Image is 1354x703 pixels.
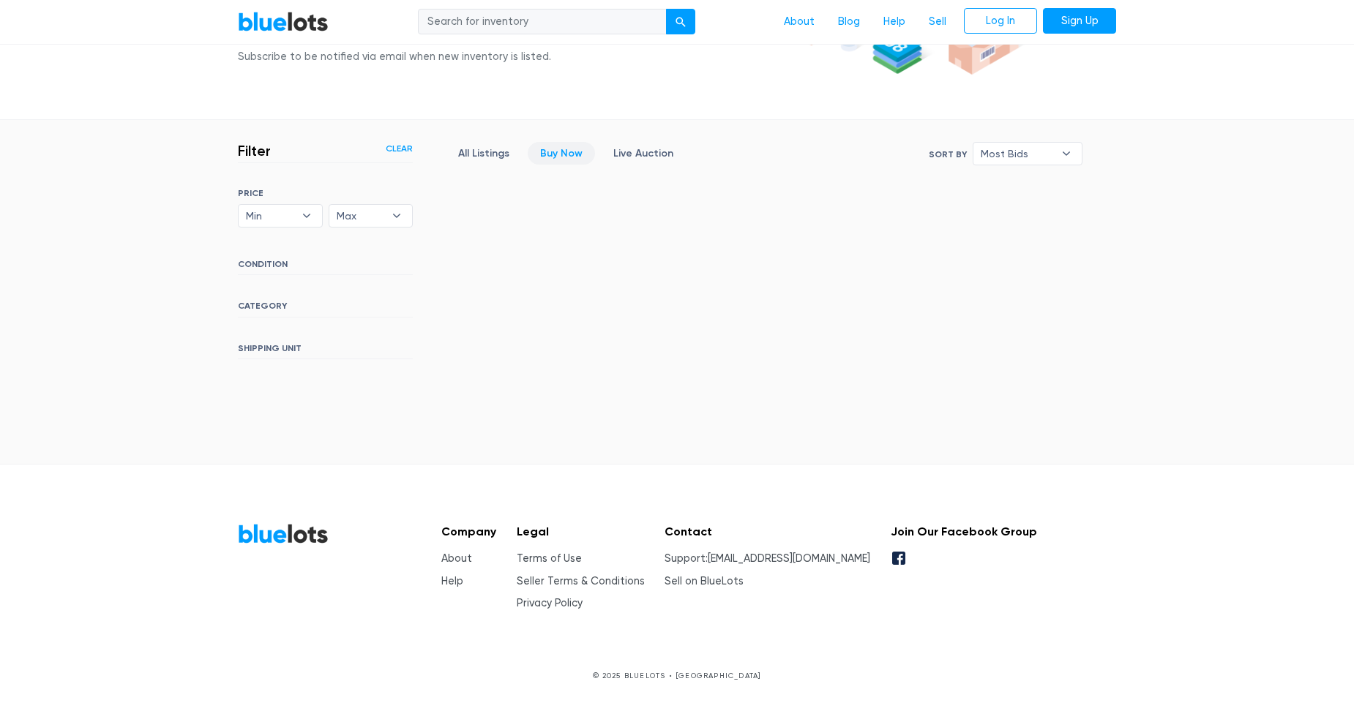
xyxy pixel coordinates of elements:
p: © 2025 BLUELOTS • [GEOGRAPHIC_DATA] [238,670,1116,681]
h3: Filter [238,142,271,159]
a: About [772,8,826,36]
span: Most Bids [981,143,1054,165]
a: Terms of Use [517,552,582,565]
div: Subscribe to be notified via email when new inventory is listed. [238,49,556,65]
a: BlueLots [238,11,329,32]
a: Log In [964,8,1037,34]
a: Buy Now [528,142,595,165]
a: Help [872,8,917,36]
a: BlueLots [238,523,329,544]
span: Max [337,205,385,227]
h5: Contact [665,525,870,538]
a: Sign Up [1043,8,1116,34]
label: Sort By [929,148,967,161]
a: [EMAIL_ADDRESS][DOMAIN_NAME] [708,552,870,565]
h6: SHIPPING UNIT [238,343,413,359]
a: Clear [386,142,413,155]
a: Help [441,575,463,587]
a: Seller Terms & Conditions [517,575,645,587]
h6: PRICE [238,188,413,198]
b: ▾ [1051,143,1082,165]
input: Search for inventory [418,9,667,35]
a: All Listings [446,142,522,165]
a: Sell [917,8,958,36]
h5: Join Our Facebook Group [891,525,1037,538]
h5: Legal [517,525,645,538]
b: ▾ [291,205,322,227]
a: About [441,552,472,565]
h5: Company [441,525,496,538]
a: Live Auction [601,142,686,165]
h6: CATEGORY [238,301,413,317]
span: Min [246,205,294,227]
b: ▾ [381,205,412,227]
h6: CONDITION [238,259,413,275]
li: Support: [665,551,870,567]
a: Privacy Policy [517,597,583,609]
a: Blog [826,8,872,36]
a: Sell on BlueLots [665,575,744,587]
